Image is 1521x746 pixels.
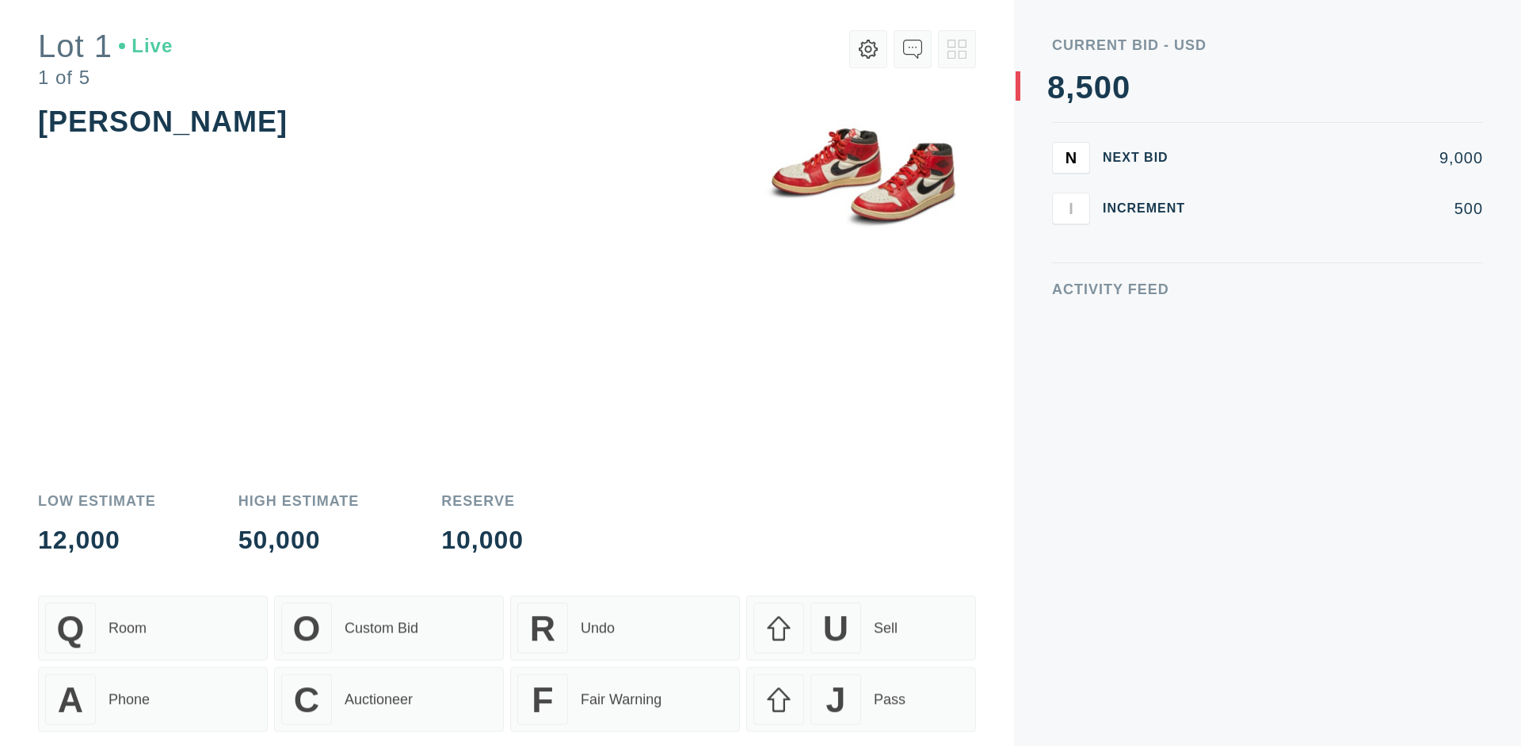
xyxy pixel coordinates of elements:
button: N [1052,142,1090,174]
div: 10,000 [441,527,524,553]
div: High Estimate [238,494,360,508]
div: Activity Feed [1052,282,1483,296]
span: O [293,584,321,625]
button: RUndo [510,572,740,637]
span: C [294,656,319,696]
button: USell [746,572,976,637]
div: 0 [1094,71,1112,103]
button: OCustom Bid [274,572,504,637]
div: 500 [1210,201,1483,216]
span: R [530,584,555,625]
div: Live [119,44,173,63]
div: [PERSON_NAME] [38,105,288,138]
span: F [532,656,553,696]
div: Undo [581,596,615,613]
span: Q [57,584,85,625]
div: 12,000 [38,527,156,553]
span: A [58,656,83,696]
div: Pass [874,668,905,684]
div: Current Bid - USD [1052,38,1483,52]
span: J [825,656,845,696]
div: Sell [874,596,898,613]
div: , [1065,71,1075,388]
div: Next Bid [1103,151,1198,164]
div: 0 [1112,71,1130,103]
div: 50,000 [238,527,360,553]
div: Room [109,596,147,613]
div: Custom Bid [345,596,418,613]
button: APhone [38,643,268,708]
span: U [823,584,848,625]
div: 5 [1075,71,1093,103]
span: I [1069,199,1073,217]
div: Fair Warning [581,668,661,684]
div: Increment [1103,202,1198,215]
span: N [1065,148,1077,166]
button: CAuctioneer [274,643,504,708]
button: FFair Warning [510,643,740,708]
button: QRoom [38,572,268,637]
div: 9,000 [1210,150,1483,166]
div: Lot 1 [38,38,173,70]
button: JPass [746,643,976,708]
div: Reserve [441,494,524,508]
div: Auctioneer [345,668,413,684]
div: Phone [109,668,150,684]
div: Low Estimate [38,494,156,508]
div: 1 of 5 [38,76,173,95]
div: 8 [1047,71,1065,103]
button: I [1052,193,1090,224]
